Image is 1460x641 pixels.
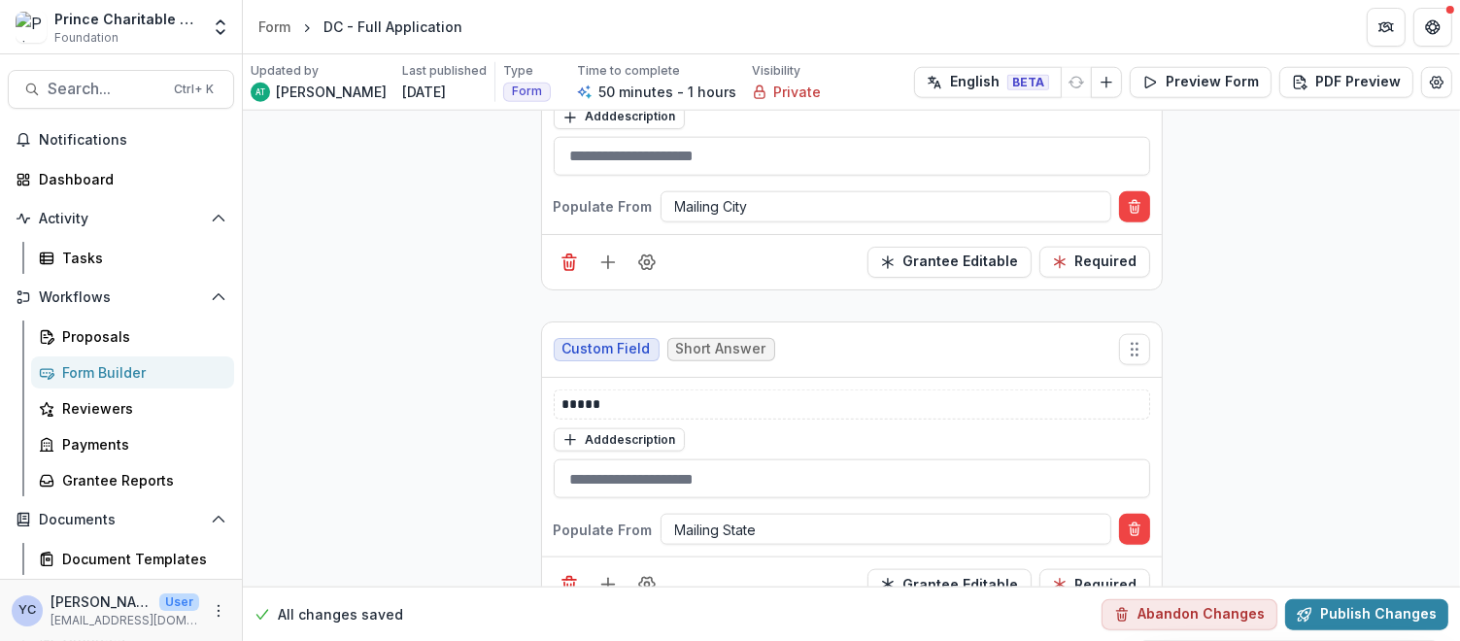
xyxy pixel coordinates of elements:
div: Dashboard [39,169,219,189]
span: Activity [39,211,203,227]
div: Tasks [62,248,219,268]
button: Read Only Toggle [867,247,1032,278]
div: Proposals [62,326,219,347]
a: Dashboard [8,163,234,195]
a: Tasks [31,242,234,274]
img: Prince Charitable Trusts DEMO [16,12,47,43]
p: [DATE] [402,82,446,102]
button: English BETA [914,67,1062,98]
span: Search... [48,80,162,98]
button: Open entity switcher [207,8,234,47]
div: Grantee Reports [62,470,219,490]
p: Updated by [251,62,319,80]
p: [EMAIL_ADDRESS][DOMAIN_NAME] [51,612,199,629]
button: Preview Form [1130,67,1272,98]
div: Yena Choi [18,604,36,617]
button: Required [1039,247,1150,278]
a: Payments [31,428,234,460]
button: Field Settings [631,247,662,278]
button: Required [1039,569,1150,600]
span: Workflows [39,289,203,306]
button: Add field [593,569,624,600]
div: Form Builder [62,362,219,383]
a: Proposals [31,320,234,353]
span: Documents [39,512,203,528]
a: Reviewers [31,392,234,424]
span: Short Answer [676,341,766,357]
button: Adddescription [554,428,685,452]
button: Publish Changes [1285,598,1448,629]
button: Adddescription [554,106,685,129]
button: Search... [8,70,234,109]
p: [PERSON_NAME] [51,591,152,612]
p: 50 minutes - 1 hours [598,82,736,102]
button: Delete field [554,569,585,600]
div: Prince Charitable Trusts DEMO [54,9,199,29]
button: Partners [1367,8,1406,47]
span: Form [512,84,542,98]
p: Populate From [554,196,653,217]
a: Form Builder [31,356,234,388]
button: Add field [593,247,624,278]
div: Document Templates [62,549,219,569]
span: Foundation [54,29,119,47]
p: [PERSON_NAME] [276,82,387,102]
button: PDF Preview [1279,67,1413,98]
button: Refresh Translation [1061,67,1092,98]
div: Ctrl + K [170,79,218,100]
button: More [207,599,230,623]
p: Visibility [752,62,800,80]
p: User [159,593,199,611]
a: Grantee Reports [31,464,234,496]
div: Reviewers [62,398,219,419]
button: Edit Form Settings [1421,67,1452,98]
button: Move field [1119,334,1150,365]
button: Delete condition [1119,191,1150,222]
button: Open Documents [8,504,234,535]
p: Time to complete [577,62,680,80]
span: Custom Field [562,341,651,357]
p: Type [503,62,533,80]
button: Abandon Changes [1102,598,1277,629]
div: DC - Full Application [323,17,462,37]
nav: breadcrumb [251,13,470,41]
button: Delete condition [1119,514,1150,545]
a: Document Templates [31,543,234,575]
p: All changes saved [278,604,403,624]
div: Form [258,17,290,37]
button: Add Language [1091,67,1122,98]
button: Open Workflows [8,282,234,313]
button: Open Activity [8,203,234,234]
button: Delete field [554,247,585,278]
button: Get Help [1413,8,1452,47]
p: Private [773,82,821,102]
button: Notifications [8,124,234,155]
div: Payments [62,434,219,455]
button: Field Settings [631,569,662,600]
p: Last published [402,62,487,80]
p: Populate From [554,520,653,540]
button: Read Only Toggle [867,569,1032,600]
a: Form [251,13,298,41]
div: Anna Test [255,88,265,96]
span: Notifications [39,132,226,149]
